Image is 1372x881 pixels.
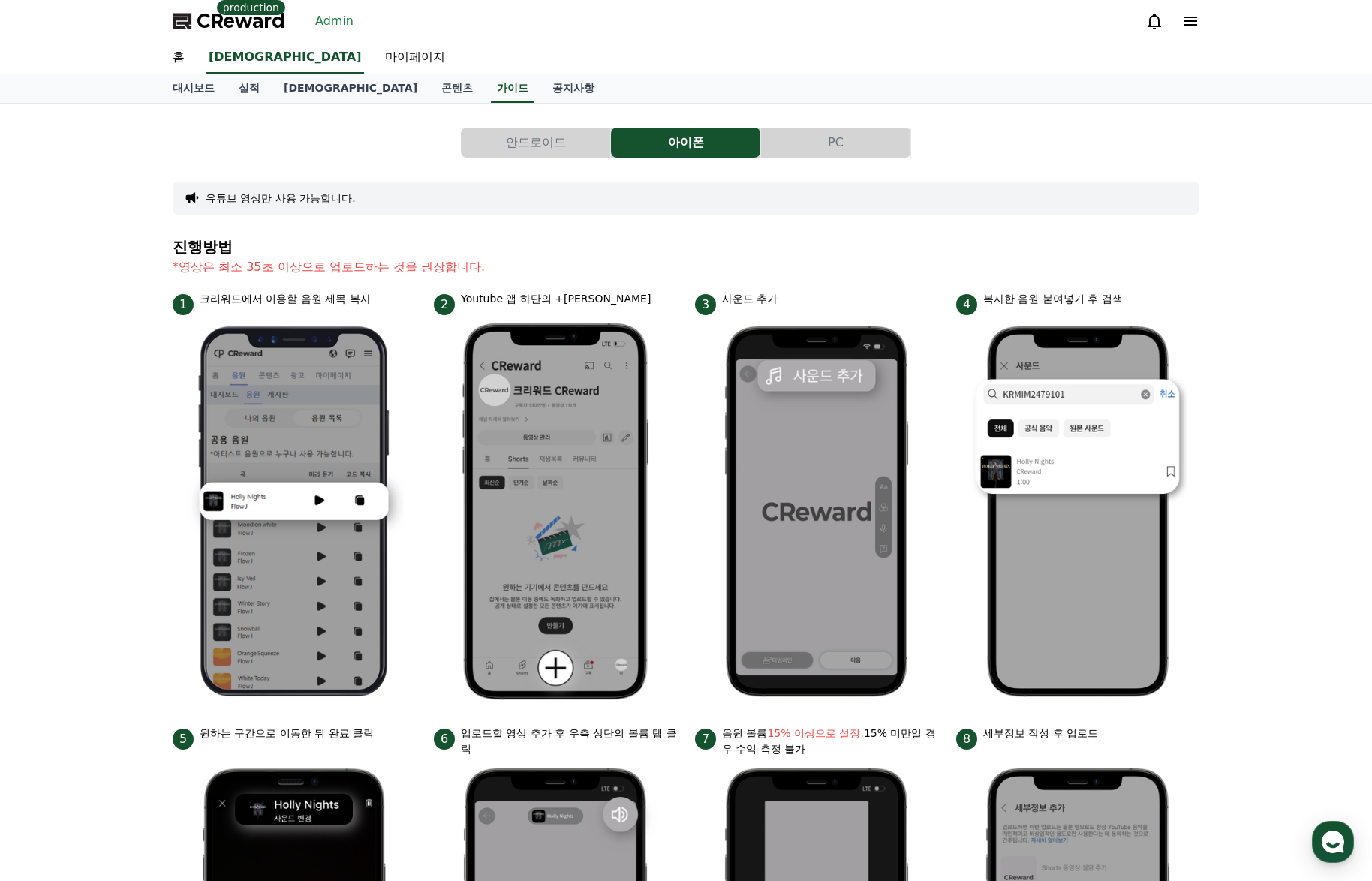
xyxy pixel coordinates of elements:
a: 마이페이지 [373,42,457,74]
a: 아이폰 [611,128,761,158]
span: 1 [173,294,194,315]
span: 4 [956,294,977,315]
span: 설정 [232,498,250,510]
button: PC [761,128,910,158]
bold: 15% 이상으로 설정. [767,727,863,739]
p: 크리워드에서 이용할 음원 제목 복사 [200,291,371,307]
a: 홈 [5,476,99,513]
span: 대화 [137,499,155,511]
a: 가이드 [491,74,534,103]
p: 복사한 음원 붙여넣기 후 검색 [983,291,1123,307]
img: 4.png [968,315,1187,708]
span: 2 [434,294,455,315]
a: [DEMOGRAPHIC_DATA] [272,74,429,103]
a: 설정 [194,476,288,513]
p: 사운드 추가 [722,291,778,307]
a: 콘텐츠 [429,74,485,103]
p: 업로드할 영상 추가 후 우측 상단의 볼륨 탭 클릭 [461,726,677,757]
span: 6 [434,729,455,750]
a: CReward [173,9,285,33]
span: CReward [197,9,285,33]
a: 대화 [99,476,194,513]
span: 8 [956,729,977,750]
button: 아이폰 [611,128,760,158]
a: 안드로이드 [461,128,611,158]
p: 음원 볼륨 15% 미만일 경우 수익 측정 불가 [722,726,938,757]
span: 5 [173,729,194,750]
button: 안드로이드 [461,128,610,158]
a: Admin [309,9,360,33]
img: 3.png [707,315,926,708]
button: 유튜브 영상만 사용 가능합니다. [206,191,356,206]
img: 2.png [446,315,665,708]
h4: 진행방법 [173,239,1199,255]
span: 3 [695,294,716,315]
p: 세부정보 작성 후 업로드 [983,726,1098,741]
a: 대시보드 [161,74,227,103]
a: 홈 [161,42,197,74]
p: *영상은 최소 35초 이상으로 업로드하는 것을 권장합니다. [173,258,1199,276]
p: Youtube 앱 하단의 +[PERSON_NAME] [461,291,651,307]
a: [DEMOGRAPHIC_DATA] [206,42,364,74]
span: 홈 [47,498,56,510]
a: 공지사항 [540,74,606,103]
img: 1.png [185,315,404,708]
p: 원하는 구간으로 이동한 뒤 완료 클릭 [200,726,374,741]
a: 실적 [227,74,272,103]
span: 7 [695,729,716,750]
